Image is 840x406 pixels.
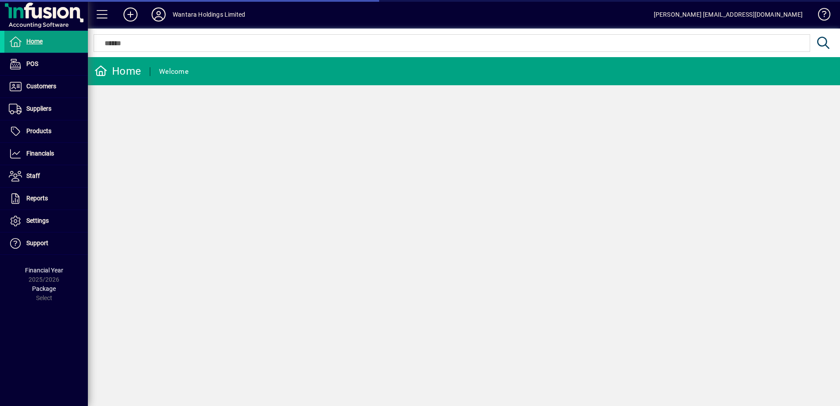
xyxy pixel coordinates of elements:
[4,120,88,142] a: Products
[25,267,63,274] span: Financial Year
[4,53,88,75] a: POS
[26,38,43,45] span: Home
[4,188,88,210] a: Reports
[654,7,803,22] div: [PERSON_NAME] [EMAIL_ADDRESS][DOMAIN_NAME]
[4,143,88,165] a: Financials
[4,76,88,98] a: Customers
[4,165,88,187] a: Staff
[32,285,56,292] span: Package
[26,150,54,157] span: Financials
[145,7,173,22] button: Profile
[94,64,141,78] div: Home
[26,217,49,224] span: Settings
[173,7,245,22] div: Wantara Holdings Limited
[4,210,88,232] a: Settings
[26,105,51,112] span: Suppliers
[26,172,40,179] span: Staff
[26,195,48,202] span: Reports
[26,127,51,134] span: Products
[26,60,38,67] span: POS
[26,239,48,246] span: Support
[4,232,88,254] a: Support
[26,83,56,90] span: Customers
[811,2,829,30] a: Knowledge Base
[4,98,88,120] a: Suppliers
[116,7,145,22] button: Add
[159,65,188,79] div: Welcome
